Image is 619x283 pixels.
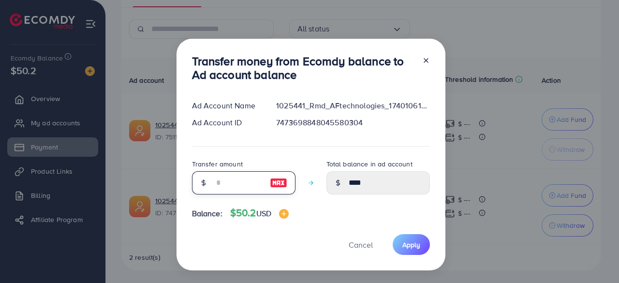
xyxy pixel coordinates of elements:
iframe: Chat [578,239,612,276]
div: 1025441_Rmd_AFtechnologies_1740106118522 [268,100,437,111]
label: Transfer amount [192,159,243,169]
h4: $50.2 [230,207,289,219]
div: 7473698848045580304 [268,117,437,128]
span: Apply [402,240,420,250]
h3: Transfer money from Ecomdy balance to Ad account balance [192,54,414,82]
img: image [270,177,287,189]
div: Ad Account ID [184,117,269,128]
span: USD [256,208,271,219]
div: Ad Account Name [184,100,269,111]
img: image [279,209,289,219]
button: Apply [393,234,430,255]
span: Balance: [192,208,222,219]
span: Cancel [349,239,373,250]
button: Cancel [337,234,385,255]
label: Total balance in ad account [326,159,413,169]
